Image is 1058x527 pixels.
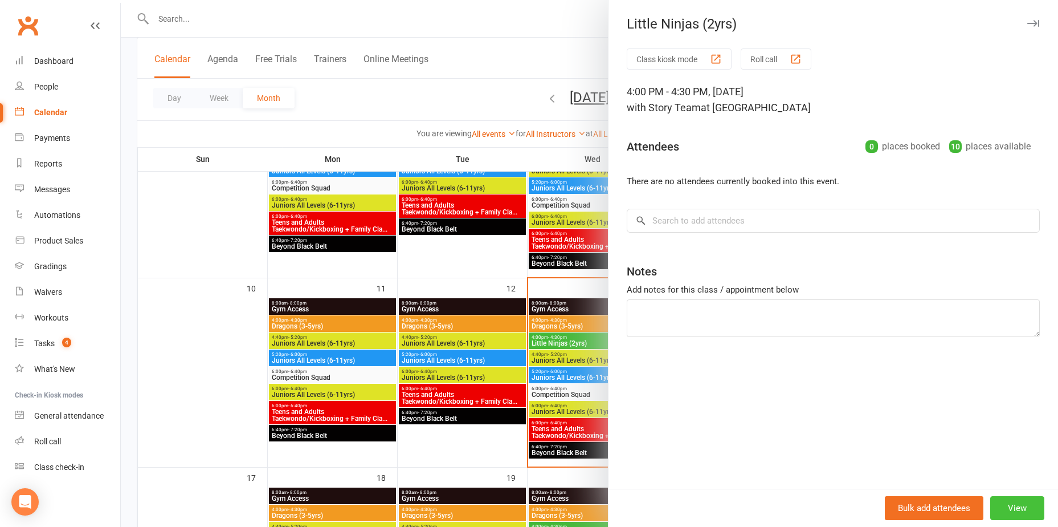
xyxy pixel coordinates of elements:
[34,339,55,348] div: Tasks
[34,437,61,446] div: Roll call
[15,455,120,480] a: Class kiosk mode
[741,48,811,70] button: Roll call
[865,139,940,155] div: places booked
[62,338,71,347] span: 4
[990,496,1044,520] button: View
[627,48,732,70] button: Class kiosk mode
[15,403,120,429] a: General attendance kiosk mode
[34,133,70,143] div: Payments
[34,463,84,472] div: Class check-in
[627,139,679,155] div: Attendees
[34,262,67,271] div: Gradings
[15,74,120,100] a: People
[34,210,80,220] div: Automations
[34,287,62,297] div: Waivers
[865,140,878,153] div: 0
[34,82,58,91] div: People
[14,11,42,40] a: Clubworx
[15,125,120,151] a: Payments
[15,48,120,74] a: Dashboard
[15,100,120,125] a: Calendar
[627,283,1040,297] div: Add notes for this class / appointment below
[34,185,70,194] div: Messages
[15,151,120,177] a: Reports
[627,209,1040,233] input: Search to add attendees
[627,102,701,113] span: with Story Team
[949,139,1031,155] div: places available
[15,429,120,455] a: Roll call
[15,202,120,228] a: Automations
[34,236,83,245] div: Product Sales
[34,108,67,117] div: Calendar
[15,331,120,356] a: Tasks 4
[34,364,75,374] div: What's New
[627,84,1040,116] div: 4:00 PM - 4:30 PM, [DATE]
[15,356,120,382] a: What's New
[15,279,120,305] a: Waivers
[701,102,811,113] span: at [GEOGRAPHIC_DATA]
[627,263,657,279] div: Notes
[11,488,39,516] div: Open Intercom Messenger
[949,140,962,153] div: 10
[15,177,120,202] a: Messages
[34,411,104,420] div: General attendance
[34,56,73,66] div: Dashboard
[608,16,1058,32] div: Little Ninjas (2yrs)
[34,159,62,168] div: Reports
[15,228,120,254] a: Product Sales
[627,175,1040,188] li: There are no attendees currently booked into this event.
[15,254,120,279] a: Gradings
[15,305,120,331] a: Workouts
[34,313,68,322] div: Workouts
[885,496,983,520] button: Bulk add attendees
